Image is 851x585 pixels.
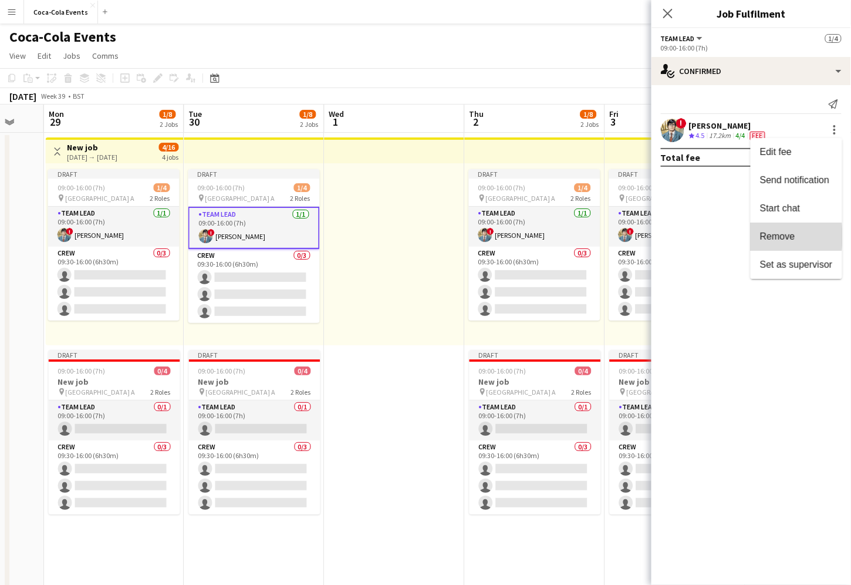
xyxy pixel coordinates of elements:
button: Start chat [751,194,842,223]
span: Remove [760,231,795,241]
span: Set as supervisor [760,260,833,270]
span: Edit fee [760,147,792,157]
button: Set as supervisor [751,251,842,279]
span: Send notification [760,175,829,185]
button: Send notification [751,166,842,194]
button: Edit fee [751,138,842,166]
button: Remove [751,223,842,251]
span: Start chat [760,203,800,213]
